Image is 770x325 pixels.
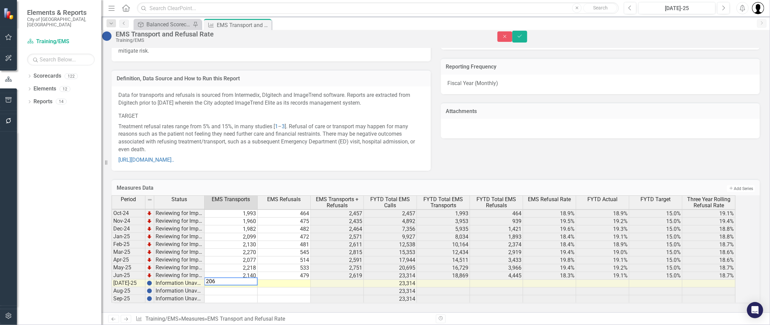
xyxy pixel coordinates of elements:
td: 533 [258,264,311,272]
img: TnMDeAgwAPMxUmUi88jYAAAAAElFTkSuQmCC [147,249,152,255]
td: 15.0% [629,272,682,280]
td: Reviewing for Improvement [154,241,205,248]
td: 9,927 [364,233,417,241]
a: Measures [181,316,205,322]
img: BgCOk07PiH71IgAAAABJRU5ErkJggg== [147,288,152,294]
td: 18.9% [523,210,576,218]
td: 2,464 [311,225,364,233]
h3: Definition, Data Source and How to Run this Report [117,76,426,82]
td: Reviewing for Improvement [154,217,205,225]
td: Information Unavailable [154,287,205,295]
td: 4,892 [364,218,417,225]
a: Elements [33,85,56,93]
span: EMS Refusals [267,196,301,202]
td: 19.8% [523,256,576,264]
td: Reviewing for Improvement [154,248,205,256]
a: Training/EMS [145,316,179,322]
td: 15.0% [629,249,682,256]
td: 19.6% [523,225,576,233]
td: 939 [470,218,523,225]
td: 2,218 [205,264,258,272]
td: 16,729 [417,264,470,272]
span: EMS Refusal Rate [528,196,571,202]
td: 19.3% [576,225,629,233]
td: 10,164 [417,241,470,249]
td: 12,434 [417,249,470,256]
td: 23,314 [364,288,417,295]
img: TnMDeAgwAPMxUmUi88jYAAAAAElFTkSuQmCC [147,226,152,232]
td: 18.6% [682,256,736,264]
div: 12 [60,86,70,92]
td: 2,619 [311,272,364,280]
button: [DATE]-25 [638,2,716,14]
td: 472 [258,233,311,241]
td: 18.3% [523,272,576,280]
td: Reviewing for Improvement [154,272,205,279]
span: FYTD Total EMS Calls [365,196,415,208]
img: 8DAGhfEEPCf229AAAAAElFTkSuQmCC [147,197,153,202]
img: TnMDeAgwAPMxUmUi88jYAAAAAElFTkSuQmCC [147,265,152,270]
td: 481 [258,241,311,249]
td: 2,751 [311,264,364,272]
div: 14 [56,99,67,105]
td: Reviewing for Improvement [154,233,205,241]
td: 2,374 [470,241,523,249]
td: 2,130 [205,241,258,249]
td: 2,571 [311,233,364,241]
span: Three Year Rolling Refusal Rate [684,196,734,208]
td: 7,356 [364,225,417,233]
td: Oct-24 [112,210,145,217]
td: 1,982 [205,225,258,233]
a: Reports [33,98,52,106]
td: 15.0% [629,241,682,249]
td: 3,966 [470,264,523,272]
td: 514 [258,256,311,264]
h3: Reporting Frequency [446,64,755,70]
td: 19.4% [682,218,736,225]
td: 3,953 [417,218,470,225]
td: Feb-25 [112,241,145,248]
p: Treatment refusal rates range from 5% and 15%, in many studies [ – ]. Refusal of care or transpor... [118,121,424,155]
p: Data for transports and refusals is sourced from Intermedix, DIgitech and ImageTrend software. Re... [118,91,424,108]
td: 15.0% [629,225,682,233]
td: Reviewing for Improvement [154,210,205,217]
td: 19.4% [523,249,576,256]
td: 2,077 [205,256,258,264]
td: 18.8% [682,225,736,233]
div: EMS Transport and Refusal Rate [116,30,484,38]
td: 12,538 [364,241,417,249]
td: Jan-25 [112,233,145,241]
div: Balanced Scorecard [146,20,191,29]
td: 20,695 [364,264,417,272]
span: Period [121,196,136,202]
td: 545 [258,249,311,256]
button: Add Series [727,185,755,192]
td: 15,353 [364,249,417,256]
td: 14,511 [417,256,470,264]
td: 19.1% [576,256,629,264]
td: 15.0% [629,210,682,218]
img: TnMDeAgwAPMxUmUi88jYAAAAAElFTkSuQmCC [147,218,152,224]
td: 18.7% [682,241,736,249]
img: Marco De Medici [752,2,764,14]
td: 18.6% [682,249,736,256]
td: 2,140 [205,272,258,280]
td: 464 [470,210,523,218]
td: 15.0% [629,218,682,225]
td: 2,270 [205,249,258,256]
a: 1 [275,123,278,130]
input: Search Below... [27,54,95,65]
td: 482 [258,225,311,233]
small: City of [GEOGRAPHIC_DATA], [GEOGRAPHIC_DATA] [27,17,95,28]
td: 19.1% [576,272,629,280]
td: 19.4% [523,264,576,272]
td: Dec-24 [112,225,145,233]
td: 18.7% [682,272,736,280]
td: 18.4% [523,241,576,249]
a: Scorecards [33,72,61,80]
td: 2,611 [311,241,364,249]
img: ClearPoint Strategy [3,8,15,20]
td: 479 [258,272,311,280]
td: Jun-25 [112,272,145,279]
